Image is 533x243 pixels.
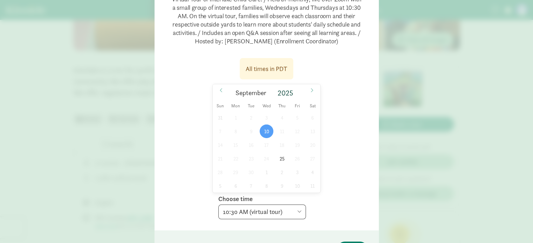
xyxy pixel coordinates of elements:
span: Fri [289,104,305,108]
span: Thu [274,104,290,108]
span: September 25, 2025 [275,152,289,165]
span: Mon [228,104,244,108]
span: Tue [244,104,259,108]
span: September [235,90,266,97]
span: Sun [213,104,228,108]
span: September 10, 2025 [260,124,273,138]
span: Wed [259,104,274,108]
div: All times in PDT [246,64,287,73]
span: Sat [305,104,320,108]
label: Choose time [218,195,253,203]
